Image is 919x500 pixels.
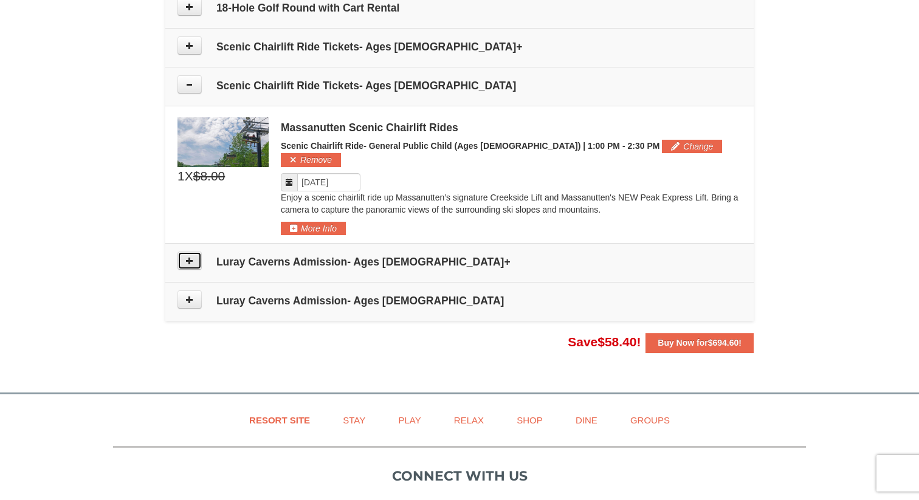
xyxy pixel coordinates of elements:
p: Enjoy a scenic chairlift ride up Massanutten’s signature Creekside Lift and Massanutten's NEW Pea... [281,191,742,216]
h4: 18-Hole Golf Round with Cart Rental [177,2,742,14]
a: Shop [501,406,558,434]
h4: Luray Caverns Admission- Ages [DEMOGRAPHIC_DATA] [177,295,742,307]
span: $58.40 [597,335,636,349]
span: Scenic Chairlift Ride- General Public Child (Ages [DEMOGRAPHIC_DATA]) | 1:00 PM - 2:30 PM [281,141,659,151]
a: Dine [560,406,613,434]
strong: Buy Now for ! [658,338,742,348]
p: Connect with us [113,466,806,486]
button: Remove [281,153,341,166]
h4: Luray Caverns Admission- Ages [DEMOGRAPHIC_DATA]+ [177,256,742,268]
a: Resort Site [234,406,325,434]
h4: Scenic Chairlift Ride Tickets- Ages [DEMOGRAPHIC_DATA] [177,80,742,92]
button: Change [662,140,722,153]
img: 24896431-9-664d1467.jpg [177,117,269,167]
a: Relax [439,406,499,434]
a: Groups [615,406,685,434]
button: Buy Now for$694.60! [645,333,754,352]
button: More Info [281,222,346,235]
span: $8.00 [193,167,225,185]
a: Stay [328,406,380,434]
h4: Scenic Chairlift Ride Tickets- Ages [DEMOGRAPHIC_DATA]+ [177,41,742,53]
span: X [185,167,193,185]
div: Massanutten Scenic Chairlift Rides [281,122,742,134]
span: Save ! [568,335,641,349]
a: Play [383,406,436,434]
span: 1 [177,167,185,185]
span: $694.60 [708,338,739,348]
